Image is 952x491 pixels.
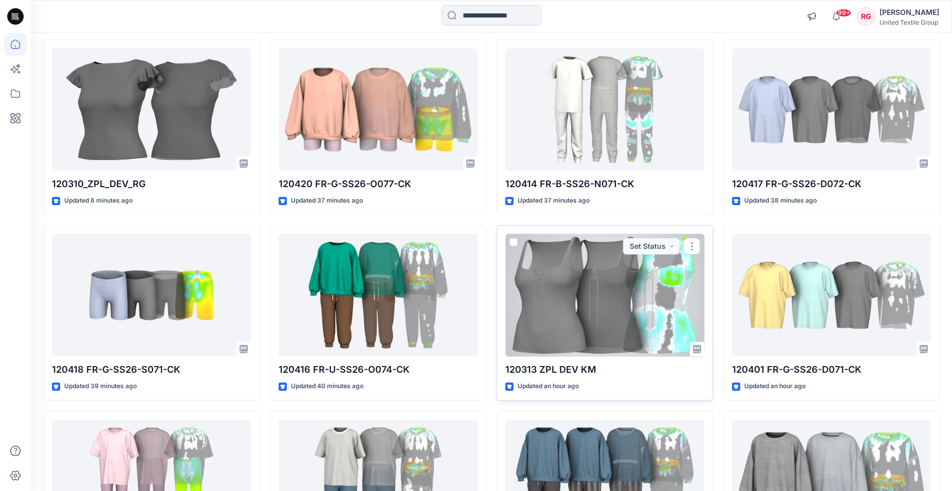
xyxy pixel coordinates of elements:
p: Updated 40 minutes ago [291,381,363,392]
div: United Textile Group [880,19,939,26]
p: 120310_ZPL_DEV_RG [52,177,251,191]
p: 120416 FR-U-SS26-O074-CK [279,362,478,377]
p: 120418 FR-G-SS26-S071-CK [52,362,251,377]
p: Updated 39 minutes ago [64,381,137,392]
p: 120417 FR-G-SS26-D072-CK [732,177,931,191]
p: 120420 FR-G-SS26-O077-CK [279,177,478,191]
p: 120313 ZPL DEV KM [505,362,704,377]
a: 120313 ZPL DEV KM [505,234,704,357]
p: Updated an hour ago [744,381,805,392]
a: 120414 FR-B-SS26-N071-CK [505,48,704,171]
a: 120310_ZPL_DEV_RG [52,48,251,171]
div: RG [857,7,875,26]
a: 120420 FR-G-SS26-O077-CK [279,48,478,171]
span: 99+ [836,9,851,17]
a: 120416 FR-U-SS26-O074-CK [279,234,478,357]
a: 120418 FR-G-SS26-S071-CK [52,234,251,357]
p: Updated 8 minutes ago [64,195,133,206]
a: 120401 FR-G-SS26-D071-CK [732,234,931,357]
p: 120414 FR-B-SS26-N071-CK [505,177,704,191]
p: Updated 37 minutes ago [518,195,590,206]
p: Updated 37 minutes ago [291,195,363,206]
p: Updated an hour ago [518,381,579,392]
p: 120401 FR-G-SS26-D071-CK [732,362,931,377]
p: Updated 38 minutes ago [744,195,817,206]
div: [PERSON_NAME] [880,6,939,19]
a: 120417 FR-G-SS26-D072-CK [732,48,931,171]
